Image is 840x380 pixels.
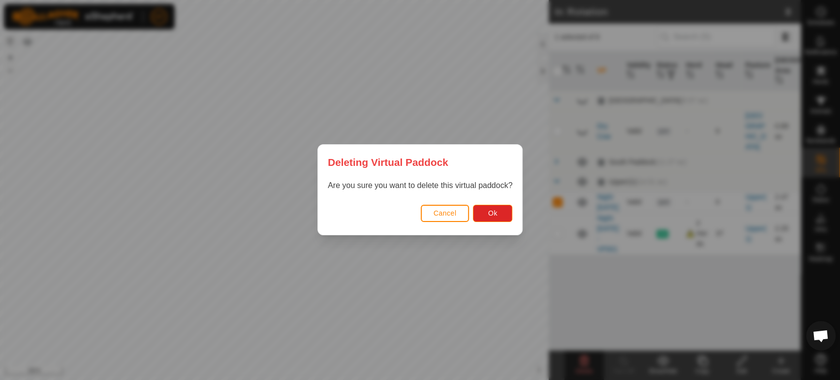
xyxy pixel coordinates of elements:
[488,210,498,218] span: Ok
[473,205,512,222] button: Ok
[421,205,469,222] button: Cancel
[328,155,448,170] span: Deleting Virtual Paddock
[328,180,512,192] p: Are you sure you want to delete this virtual paddock?
[806,321,836,350] div: Open chat
[434,210,457,218] span: Cancel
